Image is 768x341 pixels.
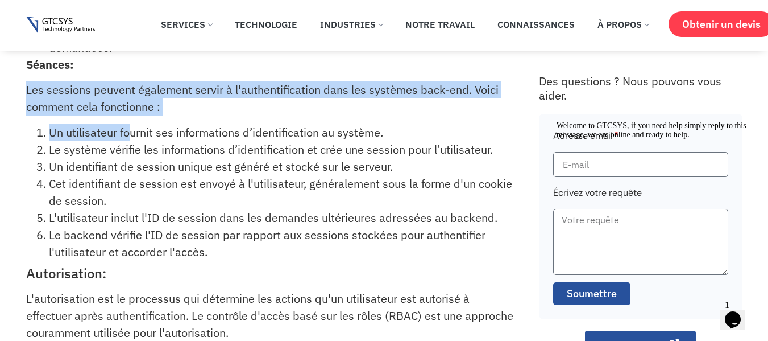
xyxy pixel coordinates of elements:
[539,73,721,103] font: Des questions ? Nous pouvons vous aider.
[49,23,505,55] font: Si le jeton est valide, le backend authentifie l'utilisateur et autorise l'accès aux ressources d...
[49,227,485,260] font: Le backend vérifie l'ID de session par rapport aux sessions stockées pour authentifier l'utilisat...
[5,5,209,23] div: Welcome to GTCSYS, if you need help simply reply to this message, we are online and ready to help.
[682,18,761,31] font: Obtenir un devis
[489,12,583,37] a: Connaissances
[567,287,617,300] font: Soumettre
[49,176,512,208] font: Cet identifiant de session est envoyé à l'utilisateur, généralement sous la forme d'un cookie de ...
[26,82,499,114] font: Les sessions peuvent également servir à l'authentification dans les systèmes back-end. Voici comm...
[49,159,393,174] font: Un identifiant de session unique est généré et stocké sur le serveur.
[49,125,383,140] font: Un utilisateur fournit ses informations d’identification au système.
[405,19,475,30] font: Notre travail
[49,142,493,157] font: Le système vérifie les informations d’identification et crée une session pour l’utilisateur.
[553,282,630,305] button: Soumettre
[720,295,757,330] iframe: widget de discussion
[226,12,306,37] a: Technologie
[26,264,106,282] font: Autorisation:
[597,19,642,30] font: À propos
[152,12,221,37] a: Services
[26,291,513,340] font: L'autorisation est le processus qui détermine les actions qu'un utilisateur est autorisé à effect...
[49,210,497,225] font: L'utilisateur inclut l'ID de session dans les demandes ultérieures adressées au backend.
[235,19,297,30] font: Technologie
[320,19,376,30] font: Industries
[161,19,205,30] font: Services
[5,5,194,22] span: Welcome to GTCSYS, if you need help simply reply to this message, we are online and ready to help.
[497,19,575,30] font: Connaissances
[397,12,483,37] a: Notre travail
[312,12,391,37] a: Industries
[26,17,95,34] img: Logo Gtcsys
[26,57,74,72] font: Séances:
[589,12,657,37] a: À propos
[552,117,757,290] iframe: widget de discussion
